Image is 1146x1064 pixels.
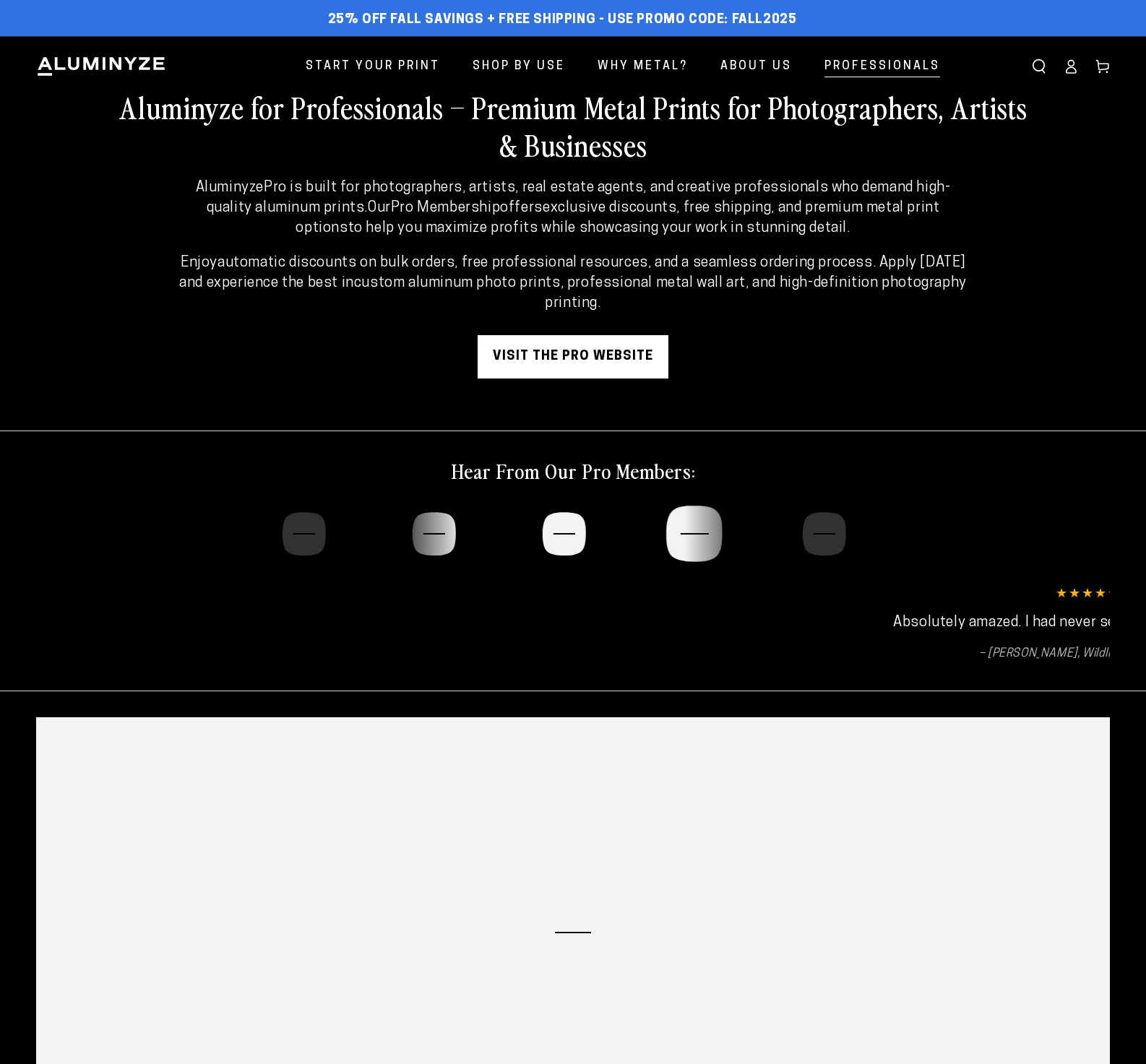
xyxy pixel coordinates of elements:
strong: AluminyzePro is built for photographers, artists, real estate agents, and creative professionals ... [196,181,951,215]
span: Professionals [824,56,940,77]
span: Why Metal? [598,56,688,77]
span: 25% off FALL Savings + Free Shipping - Use Promo Code: FALL2025 [328,12,797,28]
a: visit the pro website [478,335,668,379]
img: Aluminyze [36,56,166,77]
strong: exclusive discounts, free shipping, and premium metal print options [296,201,939,235]
summary: Search our site [1023,51,1055,82]
strong: automatic discounts on bulk orders, free professional resources, and a seamless ordering process [217,256,873,270]
a: Professionals [814,48,951,86]
span: About Us [720,56,792,77]
span: Shop By Use [473,56,565,77]
a: About Us [710,48,803,86]
p: Enjoy . Apply [DATE] and experience the best in [178,253,968,313]
a: Why Metal? [587,48,699,86]
strong: Pro Membership [391,201,500,215]
h2: Hear From Our Pro Members: [452,457,695,483]
p: Our offers to help you maximize profits while showcasing your work in stunning detail. [178,178,968,238]
span: Start Your Print [306,56,440,77]
h2: Aluminyze for Professionals – Premium Metal Prints for Photographers, Artists & Businesses [108,88,1038,163]
a: Shop By Use [462,48,576,86]
strong: custom aluminum photo prints, professional metal wall art, and high-definition photography printing. [354,276,967,311]
a: Start Your Print [295,48,451,86]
